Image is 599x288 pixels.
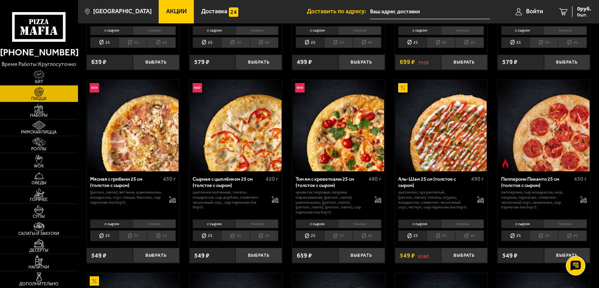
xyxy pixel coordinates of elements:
span: 480 г [369,176,381,182]
img: Пепперони Пиканто 25 см (толстое с сыром) [498,80,589,171]
span: 0 шт. [577,12,591,17]
li: тонкое [338,219,381,228]
li: 25 [296,230,324,241]
span: 549 ₽ [400,252,415,259]
img: Новинка [90,83,99,92]
img: Аль-Шам 25 см (толстое с сыром) [395,80,487,171]
img: Новинка [193,83,202,92]
div: Пепперони Пиканто 25 см (толстое с сыром) [501,176,572,188]
button: Выбрать [441,248,487,263]
span: 0 руб. [577,6,591,12]
span: 430 г [574,176,587,182]
button: Выбрать [236,55,282,70]
li: с сыром [501,26,544,35]
li: 30 [530,230,558,241]
li: 25 [296,37,324,48]
span: 699 ₽ [400,59,415,65]
button: Выбрать [544,248,590,263]
img: Мясная с грибами 25 см (толстое с сыром) [87,80,179,171]
li: 40 [147,230,176,241]
li: 40 [147,37,176,48]
li: 25 [193,37,221,48]
img: Сырная с цыплёнком 25 см (толстое с сыром) [190,80,281,171]
span: 639 ₽ [91,59,106,65]
button: Выбрать [544,55,590,70]
div: Том ям с креветками 25 см (толстое с сыром) [296,176,367,188]
li: 25 [398,37,427,48]
button: Выбрать [236,248,282,263]
li: 30 [119,230,147,241]
li: с сыром [90,26,133,35]
p: цыпленок копченый, томаты, моцарелла, сыр дорблю, сливочно-чесночный соус, сыр пармезан (на борт). [193,190,265,210]
a: НовинкаСырная с цыплёнком 25 см (толстое с сыром) [190,80,282,171]
li: 30 [221,230,250,241]
li: 25 [501,230,530,241]
span: [GEOGRAPHIC_DATA] [93,9,152,14]
button: Выбрать [338,248,385,263]
li: 30 [427,230,455,241]
li: тонкое [441,26,484,35]
span: 549 ₽ [91,252,106,259]
li: 30 [427,37,455,48]
li: 40 [455,230,484,241]
button: Выбрать [338,55,385,70]
p: цыпленок, лук репчатый, [PERSON_NAME], томаты, огурец, моцарелла, сливочно-чесночный соус, кетчуп... [398,190,471,210]
a: НовинкаТом ям с креветками 25 см (толстое с сыром) [292,80,385,171]
span: Войти [526,9,543,14]
li: тонкое [338,26,381,35]
li: 40 [558,230,587,241]
span: 549 ₽ [502,252,517,259]
li: 30 [324,37,353,48]
span: 549 ₽ [194,252,209,259]
img: Новинка [295,83,305,92]
img: Острое блюдо [501,159,510,168]
span: 490 г [471,176,484,182]
s: 618 ₽ [418,252,429,259]
div: Сырная с цыплёнком 25 см (толстое с сыром) [193,176,264,188]
span: Доставка [201,9,227,14]
li: 40 [455,37,484,48]
span: 579 ₽ [502,59,517,65]
li: 40 [353,37,381,48]
span: Доставить по адресу: [307,9,370,14]
li: 25 [90,37,119,48]
li: тонкое [441,219,484,228]
li: тонкое [544,219,587,228]
li: с сыром [90,219,133,228]
p: [PERSON_NAME], ветчина, шампиньоны, моцарелла, соус-пицца, базилик, сыр пармезан (на борт). [90,190,163,205]
span: 659 ₽ [297,252,312,259]
li: 25 [193,230,221,241]
img: Акционный [90,276,99,286]
input: Ваш адрес доставки [370,5,490,19]
li: с сыром [296,26,338,35]
li: с сыром [193,219,235,228]
li: 30 [324,230,353,241]
a: НовинкаМясная с грибами 25 см (толстое с сыром) [87,80,179,171]
li: 30 [221,37,250,48]
li: 40 [558,37,587,48]
div: Мясная с грибами 25 см (толстое с сыром) [90,176,161,188]
li: тонкое [236,26,278,35]
s: 799 ₽ [418,59,429,65]
span: 420 г [266,176,278,182]
li: с сыром [501,219,544,228]
p: креветка тигровая, паприка маринованная, [PERSON_NAME], шампиньоны, [PERSON_NAME], [PERSON_NAME],... [296,190,368,215]
li: 25 [501,37,530,48]
li: тонкое [544,26,587,35]
button: Выбрать [133,248,179,263]
li: тонкое [133,219,175,228]
img: Том ям с креветками 25 см (толстое с сыром) [293,80,384,171]
span: 430 г [163,176,176,182]
a: Острое блюдоПепперони Пиканто 25 см (толстое с сыром) [498,80,590,171]
img: Акционный [398,83,408,92]
li: тонкое [236,219,278,228]
li: с сыром [398,26,441,35]
li: с сыром [296,219,338,228]
div: Аль-Шам 25 см (толстое с сыром) [398,176,469,188]
span: 499 ₽ [297,59,312,65]
li: с сыром [398,219,441,228]
span: Акции [166,9,187,14]
li: с сыром [193,26,235,35]
li: тонкое [133,26,175,35]
a: АкционныйАль-Шам 25 см (толстое с сыром) [395,80,487,171]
